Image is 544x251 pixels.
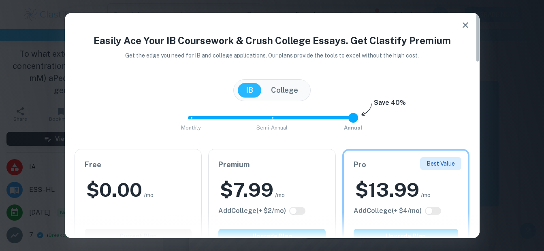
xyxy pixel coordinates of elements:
img: subscription-arrow.svg [361,103,372,117]
span: Annual [344,125,363,131]
h6: Free [85,159,192,170]
h4: Easily Ace Your IB Coursework & Crush College Essays. Get Clastify Premium [75,33,470,48]
h2: $ 13.99 [355,177,419,203]
h6: Click to see all the additional College features. [354,206,422,216]
h6: Save 40% [374,98,406,112]
h2: $ 0.00 [86,177,142,203]
span: /mo [275,191,285,200]
h2: $ 7.99 [220,177,273,203]
h6: Pro [354,159,459,170]
span: /mo [421,191,431,200]
p: Get the edge you need for IB and college applications. Our plans provide the tools to excel witho... [114,51,430,60]
span: /mo [144,191,154,200]
p: Best Value [427,159,455,168]
h6: Click to see all the additional College features. [218,206,286,216]
span: Monthly [181,125,201,131]
span: Semi-Annual [256,125,288,131]
button: College [263,83,306,98]
button: IB [238,83,261,98]
h6: Premium [218,159,326,170]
